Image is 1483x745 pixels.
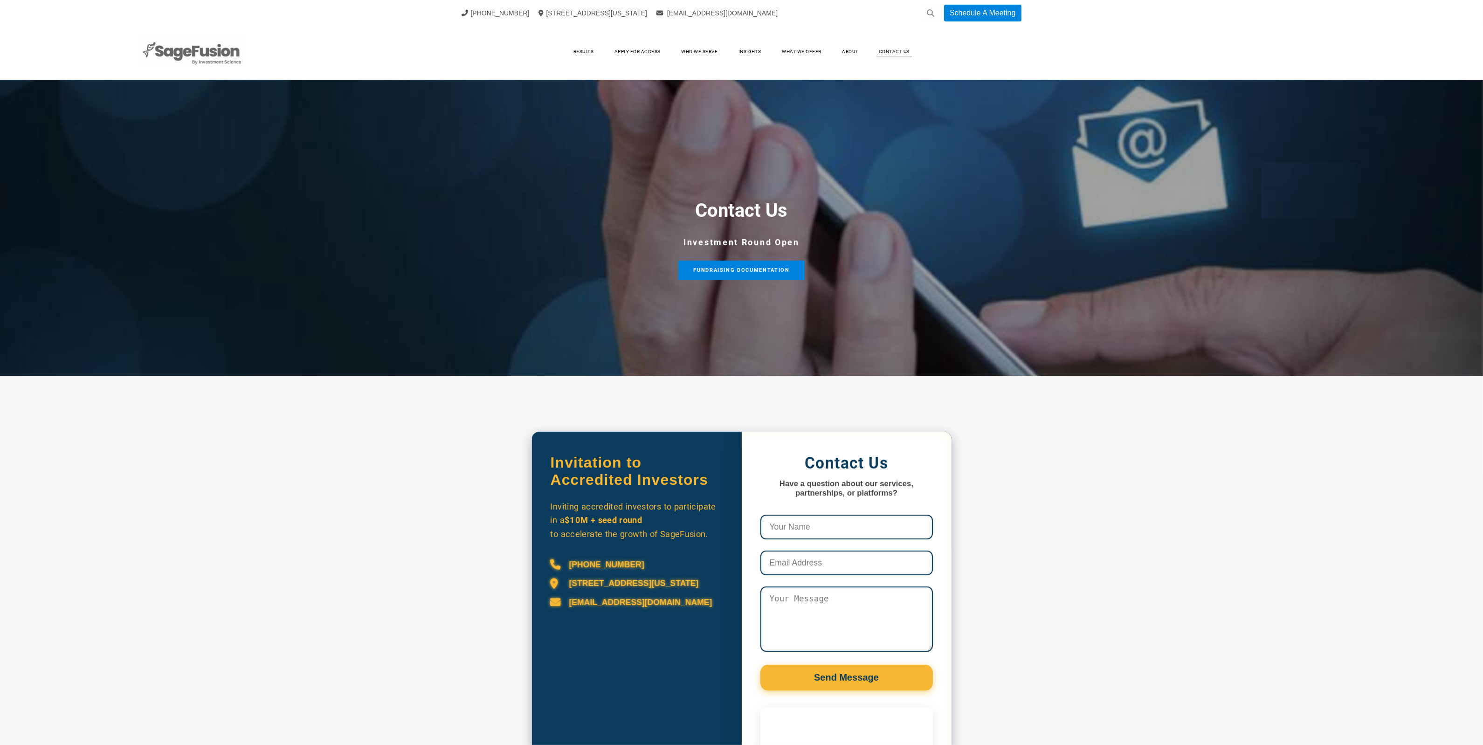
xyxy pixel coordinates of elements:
div: [EMAIL_ADDRESS][DOMAIN_NAME] [551,597,723,607]
a: What We Offer [773,45,831,59]
h2: Contact Us [805,454,888,473]
font: Investment Round Open​ [683,237,800,247]
a: [EMAIL_ADDRESS][DOMAIN_NAME] [656,9,778,17]
div: [STREET_ADDRESS][US_STATE] [551,579,723,589]
div: Have a question about our services, partnerships, or platforms? [760,479,933,498]
a: Apply for Access [605,45,670,59]
a: Who We Serve [672,45,727,59]
a: About [833,45,868,59]
strong: $10M + seed round [565,515,642,525]
input: Your Name [760,515,933,539]
a: Contact Us [869,45,919,59]
a: Results [564,45,603,59]
input: Email Address [760,551,933,575]
button: Send Message [760,665,933,690]
img: SageFusion | Intelligent Investment Management [140,35,245,68]
a: [PHONE_NUMBER] [462,9,530,17]
div: [PHONE_NUMBER] [551,559,723,570]
a: FundRaising Documentation [678,261,804,280]
p: Inviting accredited investors to participate in a to accelerate the growth of SageFusion. [551,500,723,541]
a: [STREET_ADDRESS][US_STATE] [539,9,648,17]
a: Insights [729,45,771,59]
h3: Invitation to Accredited Investors [551,454,723,489]
a: Schedule A Meeting [944,5,1021,21]
font: Contact Us [696,200,788,221]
